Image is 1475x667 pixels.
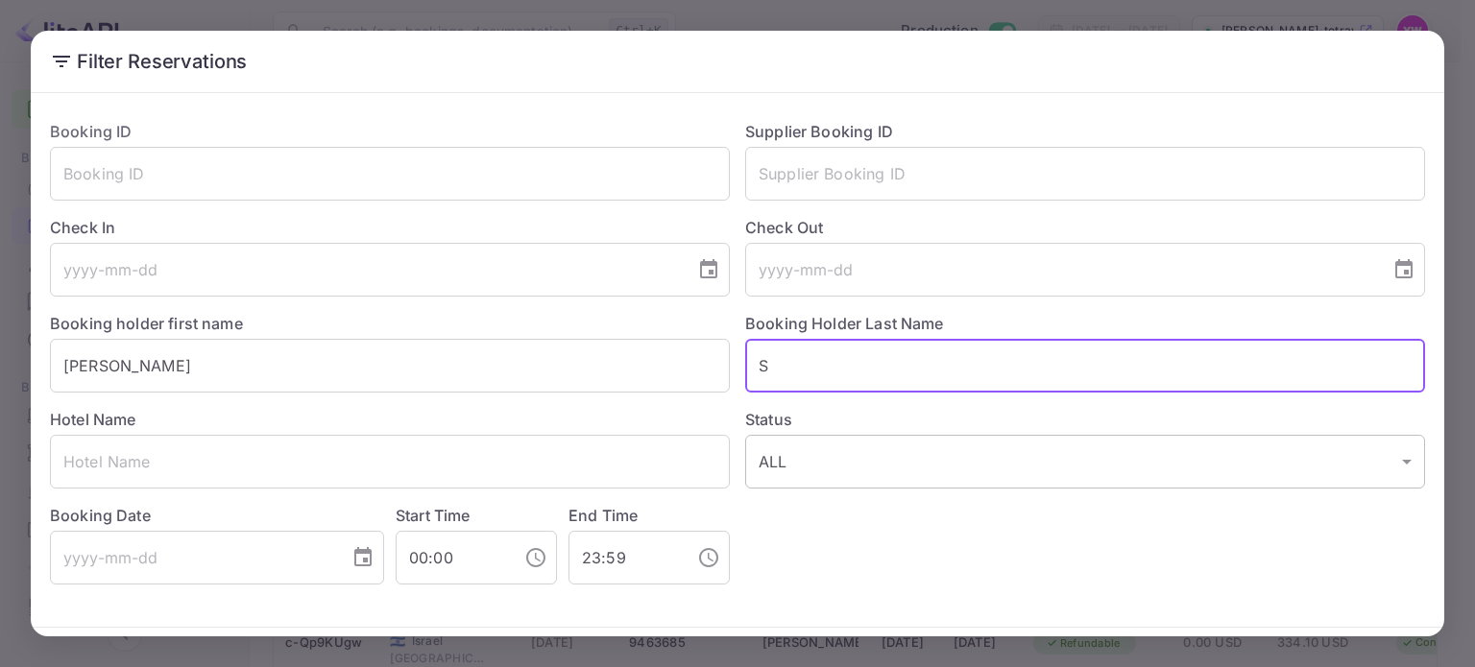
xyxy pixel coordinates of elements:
label: Supplier Booking ID [745,122,893,141]
button: Choose date [689,250,728,289]
label: Booking holder first name [50,314,243,333]
button: Choose date [344,538,382,577]
button: Choose date [1385,250,1423,289]
input: Supplier Booking ID [745,147,1425,201]
input: yyyy-mm-dd [745,243,1377,297]
button: Choose time, selected time is 12:00 AM [517,538,555,577]
label: Check In [50,216,730,239]
div: ALL [745,435,1425,488]
button: Choose time, selected time is 11:59 PM [689,538,728,577]
label: End Time [568,506,638,525]
input: yyyy-mm-dd [50,243,682,297]
input: Holder Last Name [745,339,1425,393]
input: yyyy-mm-dd [50,531,336,584]
label: Booking ID [50,122,133,141]
label: Status [745,408,1425,431]
input: Holder First Name [50,339,730,393]
input: Booking ID [50,147,730,201]
input: Hotel Name [50,435,730,488]
input: hh:mm [568,531,682,584]
label: Check Out [745,216,1425,239]
h2: Filter Reservations [31,31,1444,92]
label: Start Time [396,506,471,525]
label: Booking Holder Last Name [745,314,944,333]
input: hh:mm [396,531,509,584]
label: Hotel Name [50,410,136,429]
label: Booking Date [50,504,384,527]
